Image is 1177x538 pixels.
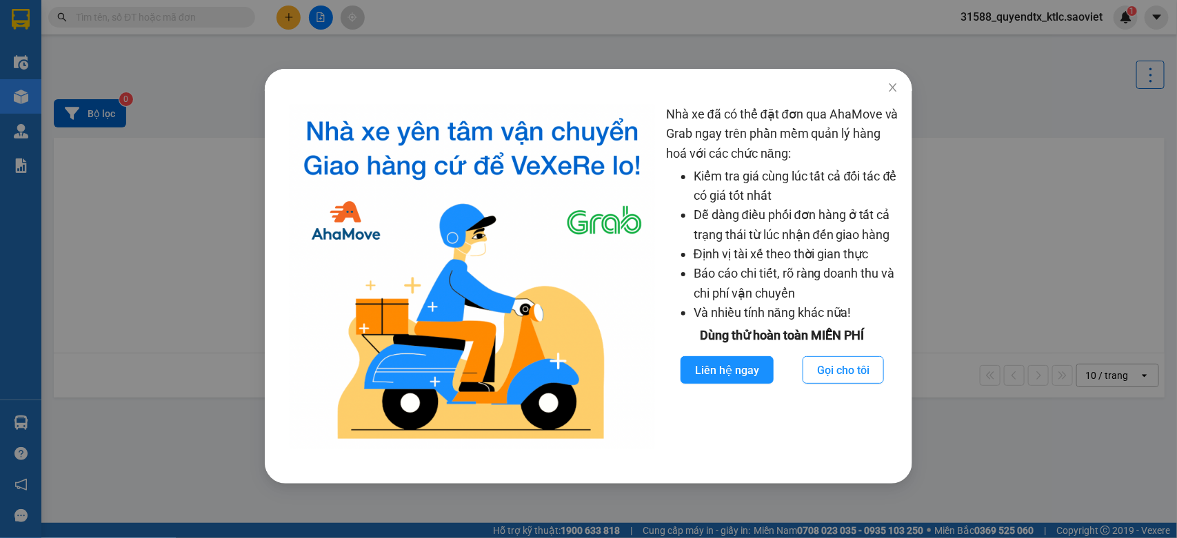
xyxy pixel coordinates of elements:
[695,362,759,379] span: Liên hệ ngay
[694,303,898,322] li: Và nhiều tính năng khác nữa!
[694,205,898,245] li: Dễ dàng điều phối đơn hàng ở tất cả trạng thái từ lúc nhận đến giao hàng
[817,362,869,379] span: Gọi cho tôi
[666,326,898,345] div: Dùng thử hoàn toàn MIỄN PHÍ
[803,356,884,384] button: Gọi cho tôi
[681,356,774,384] button: Liên hệ ngay
[694,264,898,303] li: Báo cáo chi tiết, rõ ràng doanh thu và chi phí vận chuyển
[666,105,898,449] div: Nhà xe đã có thể đặt đơn qua AhaMove và Grab ngay trên phần mềm quản lý hàng hoá với các chức năng:
[887,82,898,93] span: close
[694,167,898,206] li: Kiểm tra giá cùng lúc tất cả đối tác để có giá tốt nhất
[874,69,912,107] button: Close
[290,105,655,449] img: logo
[694,245,898,264] li: Định vị tài xế theo thời gian thực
